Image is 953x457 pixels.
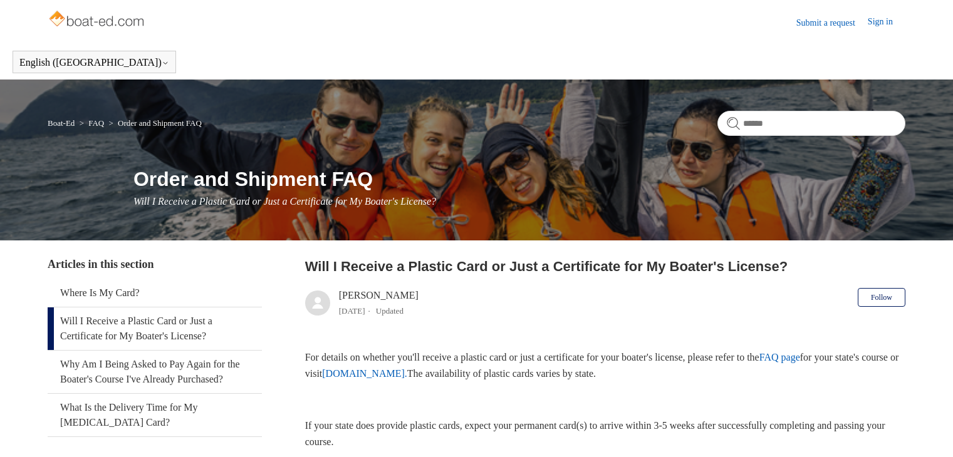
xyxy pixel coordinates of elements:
p: If your state does provide plastic cards, expect your permanent card(s) to arrive within 3-5 week... [305,418,905,449]
li: Updated [376,306,404,316]
img: Boat-Ed Help Center home page [48,8,147,33]
a: FAQ page [759,352,800,362]
a: Submit a request [796,16,868,29]
li: Order and Shipment FAQ [107,118,202,128]
li: Boat-Ed [48,118,77,128]
h1: Order and Shipment FAQ [133,164,905,194]
a: [DOMAIN_NAME]. [322,368,407,379]
a: Boat-Ed [48,118,75,128]
a: Sign in [868,15,905,30]
a: FAQ [88,118,104,128]
time: 04/08/2025, 11:43 [339,306,365,316]
input: Search [717,111,905,136]
a: Why Am I Being Asked to Pay Again for the Boater's Course I've Already Purchased? [48,351,262,393]
a: Where Is My Card? [48,279,262,307]
a: What Is the Delivery Time for My [MEDICAL_DATA] Card? [48,394,262,436]
h2: Will I Receive a Plastic Card or Just a Certificate for My Boater's License? [305,256,905,277]
button: Follow Article [858,288,905,307]
button: English ([GEOGRAPHIC_DATA]) [19,57,169,68]
span: Articles in this section [48,258,154,270]
li: FAQ [77,118,107,128]
a: Will I Receive a Plastic Card or Just a Certificate for My Boater's License? [48,307,262,350]
div: [PERSON_NAME] [339,288,419,318]
a: Order and Shipment FAQ [118,118,202,128]
p: For details on whether you'll receive a plastic card or just a certificate for your boater's lice... [305,349,905,381]
span: Will I Receive a Plastic Card or Just a Certificate for My Boater's License? [133,196,436,207]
